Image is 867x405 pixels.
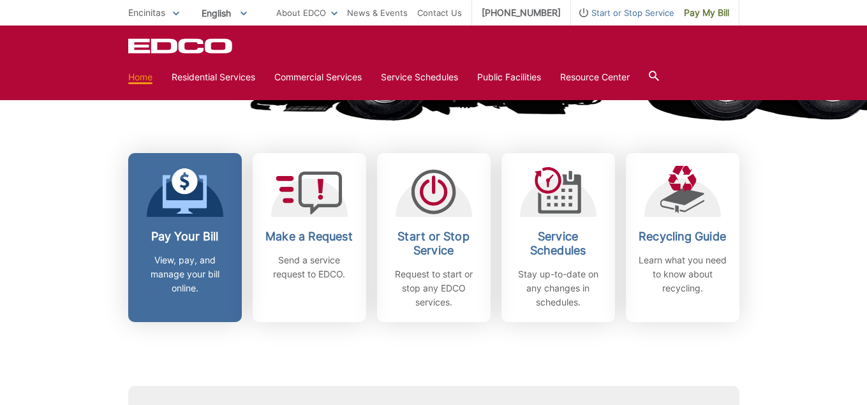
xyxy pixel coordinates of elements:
[635,230,730,244] h2: Recycling Guide
[560,70,630,84] a: Resource Center
[172,70,255,84] a: Residential Services
[253,153,366,322] a: Make a Request Send a service request to EDCO.
[417,6,462,20] a: Contact Us
[684,6,729,20] span: Pay My Bill
[501,153,615,322] a: Service Schedules Stay up-to-date on any changes in schedules.
[262,253,357,281] p: Send a service request to EDCO.
[128,7,165,18] span: Encinitas
[128,70,152,84] a: Home
[128,153,242,322] a: Pay Your Bill View, pay, and manage your bill online.
[511,267,605,309] p: Stay up-to-date on any changes in schedules.
[138,253,232,295] p: View, pay, and manage your bill online.
[635,253,730,295] p: Learn what you need to know about recycling.
[511,230,605,258] h2: Service Schedules
[347,6,408,20] a: News & Events
[387,267,481,309] p: Request to start or stop any EDCO services.
[477,70,541,84] a: Public Facilities
[128,38,234,54] a: EDCD logo. Return to the homepage.
[381,70,458,84] a: Service Schedules
[274,70,362,84] a: Commercial Services
[387,230,481,258] h2: Start or Stop Service
[192,3,256,24] span: English
[626,153,739,322] a: Recycling Guide Learn what you need to know about recycling.
[262,230,357,244] h2: Make a Request
[138,230,232,244] h2: Pay Your Bill
[276,6,337,20] a: About EDCO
